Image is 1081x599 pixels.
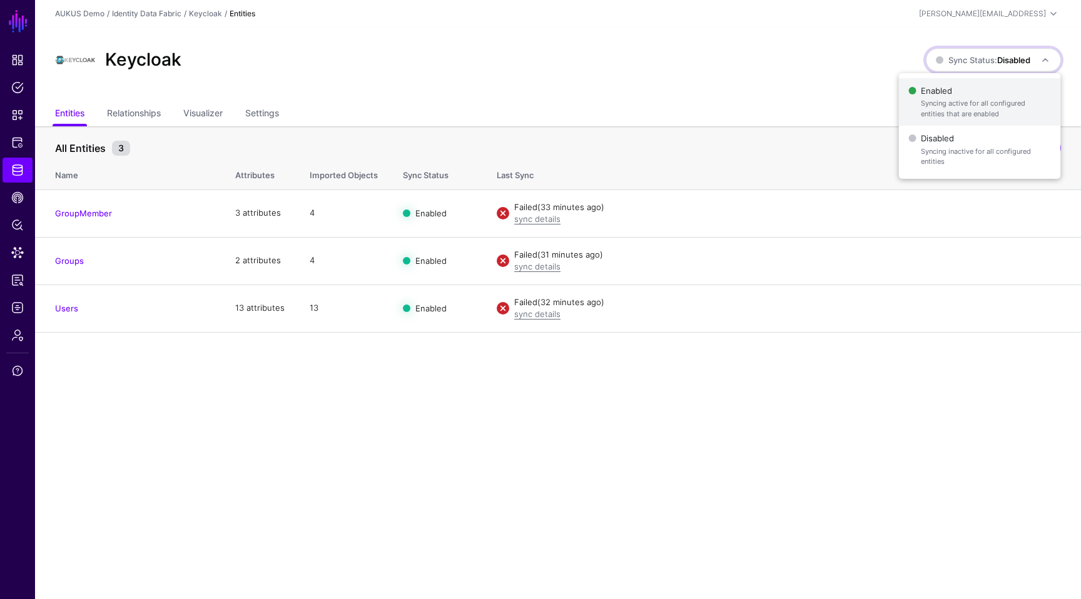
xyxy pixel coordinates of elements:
td: 4 [297,189,390,237]
a: Users [55,303,78,313]
div: Failed (32 minutes ago) [514,296,1061,309]
span: Sync Status: [936,55,1030,65]
a: Identity Data Fabric [3,158,33,183]
div: Failed (33 minutes ago) [514,201,1061,214]
span: Admin [11,329,24,341]
span: Enabled [415,208,447,218]
h2: Keycloak [105,49,181,71]
span: Data Lens [11,246,24,259]
a: Logs [3,295,33,320]
span: Syncing active for all configured entities that are enabled [921,98,1050,119]
a: Reports [3,268,33,293]
span: Syncing inactive for all configured entities [921,146,1050,167]
button: DisabledSyncing inactive for all configured entities [898,126,1060,174]
span: Protected Systems [11,136,24,149]
td: 4 [297,237,390,284]
span: CAEP Hub [11,191,24,204]
th: Last Sync [484,157,1081,189]
span: Policy Lens [11,219,24,231]
img: svg+xml;base64,PHN2ZyB4bWxucz0iaHR0cDovL3d3dy53My5vcmcvMjAwMC9zdmciIHdpZHRoPSI3MjkuNTc3IiBoZWlnaH... [55,40,95,80]
span: Enabled [415,256,447,266]
a: sync details [514,309,561,319]
a: SGNL [8,8,29,35]
a: Policies [3,75,33,100]
a: Dashboard [3,48,33,73]
span: Identity Data Fabric [11,164,24,176]
strong: Entities [230,9,255,18]
th: Attributes [223,157,297,189]
span: Dashboard [11,54,24,66]
a: Admin [3,323,33,348]
a: Visualizer [183,103,223,126]
a: GroupMember [55,208,112,218]
th: Imported Objects [297,157,390,189]
a: sync details [514,214,561,224]
a: sync details [514,261,561,271]
strong: Disabled [997,55,1030,65]
a: Protected Systems [3,130,33,155]
div: [PERSON_NAME][EMAIL_ADDRESS] [919,8,1046,19]
a: Snippets [3,103,33,128]
td: 13 [297,284,390,332]
span: Reports [11,274,24,286]
small: 3 [112,141,130,156]
a: Identity Data Fabric [112,9,181,18]
a: Data Lens [3,240,33,265]
td: 13 attributes [223,284,297,332]
a: Groups [55,256,84,266]
button: EnabledSyncing active for all configured entities that are enabled [898,78,1060,126]
span: All Entities [52,141,109,156]
span: Enabled [908,82,1050,123]
span: Disabled [908,129,1050,170]
span: Policies [11,81,24,94]
a: CAEP Hub [3,185,33,210]
td: 2 attributes [223,237,297,284]
span: Logs [11,301,24,314]
a: AUKUS Demo [55,9,104,18]
th: Sync Status [390,157,484,189]
a: Policy Lens [3,213,33,238]
span: Enabled [415,303,447,313]
a: Relationships [107,103,161,126]
div: / [222,8,230,19]
div: Failed (31 minutes ago) [514,249,1061,261]
a: Settings [245,103,279,126]
div: / [104,8,112,19]
span: Snippets [11,109,24,121]
span: Support [11,365,24,377]
div: / [181,8,189,19]
a: Entities [55,103,84,126]
td: 3 attributes [223,189,297,237]
th: Name [35,157,223,189]
a: Keycloak [189,9,222,18]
